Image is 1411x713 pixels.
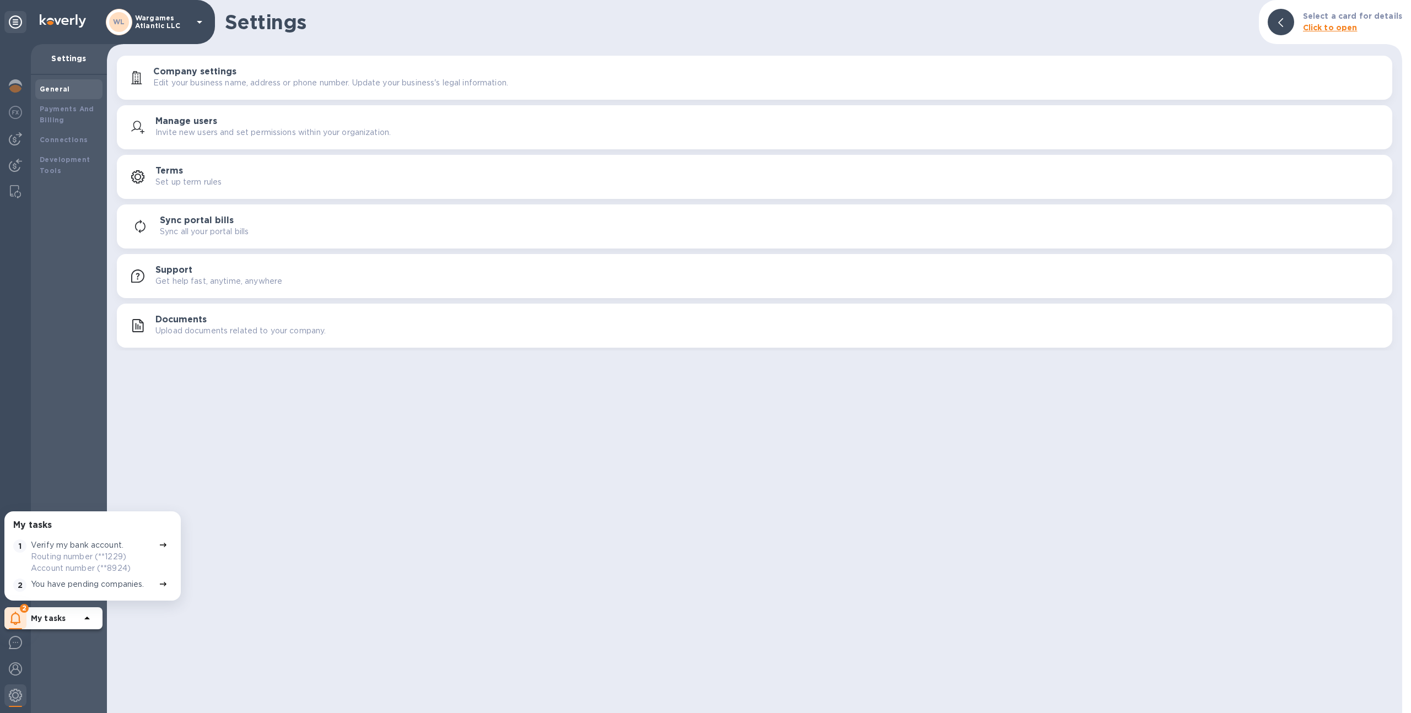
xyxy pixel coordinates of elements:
[153,67,236,77] h3: Company settings
[4,11,26,33] div: Unpin categories
[40,14,86,28] img: Logo
[117,254,1392,298] button: SupportGet help fast, anytime, anywhere
[31,614,66,623] b: My tasks
[13,579,26,592] span: 2
[40,136,88,144] b: Connections
[160,215,234,226] h3: Sync portal bills
[135,14,190,30] p: Wargames Atlantic LLC
[155,325,326,337] p: Upload documents related to your company.
[31,551,154,574] p: Routing number (**1229) Account number (**8924)
[153,77,508,89] p: Edit your business name, address or phone number. Update your business's legal information.
[160,226,249,237] p: Sync all your portal bills
[40,85,70,93] b: General
[40,105,94,124] b: Payments And Billing
[31,579,144,590] p: You have pending companies.
[117,155,1392,199] button: TermsSet up term rules
[155,276,282,287] p: Get help fast, anytime, anywhere
[155,166,183,176] h3: Terms
[155,315,207,325] h3: Documents
[13,520,52,531] h3: My tasks
[40,53,98,64] p: Settings
[13,539,26,553] span: 1
[155,116,217,127] h3: Manage users
[117,56,1392,100] button: Company settingsEdit your business name, address or phone number. Update your business's legal in...
[117,304,1392,348] button: DocumentsUpload documents related to your company.
[155,176,222,188] p: Set up term rules
[113,18,125,26] b: WL
[117,105,1392,149] button: Manage usersInvite new users and set permissions within your organization.
[1303,23,1358,32] b: Click to open
[155,265,192,276] h3: Support
[1303,12,1402,20] b: Select a card for details
[9,106,22,119] img: Foreign exchange
[117,204,1392,249] button: Sync portal billsSync all your portal bills
[155,127,391,138] p: Invite new users and set permissions within your organization.
[31,539,123,551] p: Verify my bank account.
[20,604,29,613] span: 2
[40,155,90,175] b: Development Tools
[225,10,1250,34] h1: Settings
